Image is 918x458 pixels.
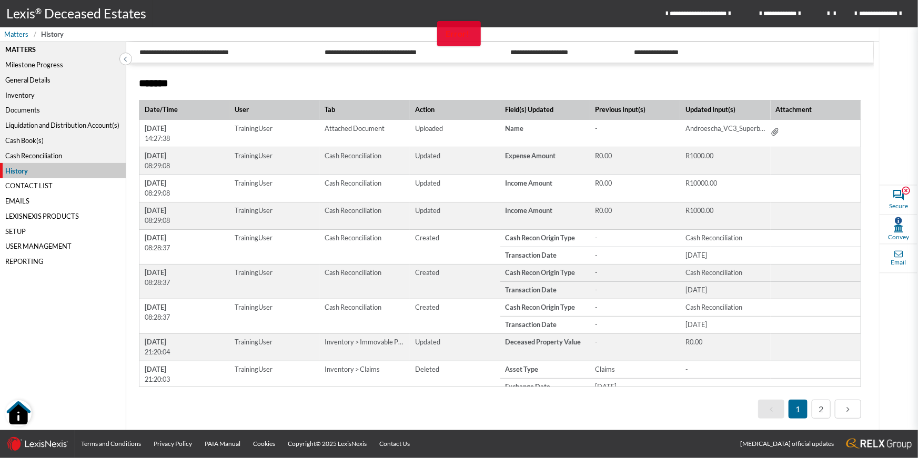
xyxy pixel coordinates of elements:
span: Email [891,258,906,268]
img: LexisNexis_logo.0024414d.png [6,436,68,451]
a: [MEDICAL_DATA] official updates [734,430,840,457]
strong: Error! [446,28,469,38]
span: 21:20:03 [145,374,225,384]
span: Inventory > Claims [320,361,385,378]
span: 08:29:08 [145,161,225,171]
a: Copyright© 2025 LexisNexis [281,430,373,457]
span: Cash Reconciliation [320,230,387,247]
span: TrainingUser [229,264,277,281]
span: Updated Input(s) [685,105,762,115]
span: R10000.00 [685,178,765,188]
span: [DATE] [145,151,225,161]
span: Deceased Property Value [505,337,585,347]
a: Contact Us [373,430,416,457]
span: 21:20:04 [145,347,225,357]
span: 14:27:38 [145,134,225,144]
span: 2025-08-11 [685,320,765,330]
span: R0.00 [595,151,675,161]
span: TrainingUser [229,334,277,351]
span: R1000.00 [685,206,765,216]
img: RELX_logo.65c3eebe.png [846,439,912,450]
span: - [595,250,675,260]
a: Next page [835,400,861,419]
span: - [595,337,675,347]
span: Cash Reconciliation [320,264,387,281]
span: Cash Reconciliation [320,175,387,192]
span: TrainingUser [229,147,277,164]
a: PAIA Manual [198,430,247,457]
span: Created [410,264,444,281]
span: Updated [410,202,445,219]
span: [DATE] [145,233,225,243]
span: Date/Time [145,105,213,115]
span: TrainingUser [229,120,277,137]
span: R1000.00 [685,151,765,161]
span: 2025-04-24 [595,382,675,392]
span: Cash Reconciliation [685,302,765,312]
span: Income Amount [505,178,585,188]
p: ® [35,5,44,23]
a: Terms and Conditions [75,430,147,457]
button: Open Resource Center [5,400,32,426]
span: Income Amount [505,206,585,216]
span: Deleted [410,361,444,378]
span: R0.00 [595,178,675,188]
span: - [595,285,675,295]
span: Asset Type [505,364,585,374]
span: - [595,124,675,134]
span: 08:28:37 [145,243,225,253]
span: 08:29:08 [145,188,225,198]
span: Created [410,299,444,316]
span: R0.00 [685,337,765,347]
a: Page 2. [812,400,831,419]
span: 2025-08-04 [685,250,765,260]
span: [DATE] [145,364,225,374]
span: [DATE] [145,124,225,134]
span: TrainingUser [229,202,277,219]
span: Cash Reconciliation [685,268,765,278]
a: Matters [4,29,34,39]
span: User [235,105,302,115]
span: Cash Recon Origin Type [505,302,585,312]
span: Androescha_VC3_Superbrief.pdf [685,124,765,134]
span: Cash Reconciliation [320,147,387,164]
span: Matters [4,29,28,39]
span: [DATE] [145,337,225,347]
span: Updated [410,147,445,164]
span: Exchange Date [505,382,585,392]
span: Transaction Date [505,250,585,260]
span: 08:28:37 [145,312,225,322]
span: [DATE] [145,178,225,188]
span: - [595,268,675,278]
span: R0.00 [595,206,675,216]
span: - [595,302,675,312]
span: - [685,382,765,392]
span: Cash Reconciliation [320,202,387,219]
span: Cash Recon Origin Type [505,233,585,243]
span: - [595,320,675,330]
span: Uploaded [410,120,448,137]
span: - [685,364,765,374]
span: Previous Input(s) [595,105,671,115]
span: Cash Reconciliation [685,233,765,243]
span: Field(s) Updated [505,105,581,115]
span: Transaction Date [505,320,585,330]
span: Inventory > Immovable Property [320,334,410,351]
span: 08:29:08 [145,216,225,226]
span: - [595,233,675,243]
span: 08:28:37 [145,278,225,288]
span: Secure [889,201,908,211]
span: Cash Reconciliation [320,299,387,316]
span: Expense Amount [505,151,585,161]
span: Updated [410,175,445,192]
span: Transaction Date [505,285,585,295]
span: Created [410,230,444,247]
span: Tab [325,105,392,115]
a: Privacy Policy [147,430,198,457]
span: Action [415,105,483,115]
span: Attachment [775,105,852,115]
span: Name [505,124,585,134]
span: TrainingUser [229,361,277,378]
span: 2025-06-10 [685,285,765,295]
span: Claims [595,364,675,374]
